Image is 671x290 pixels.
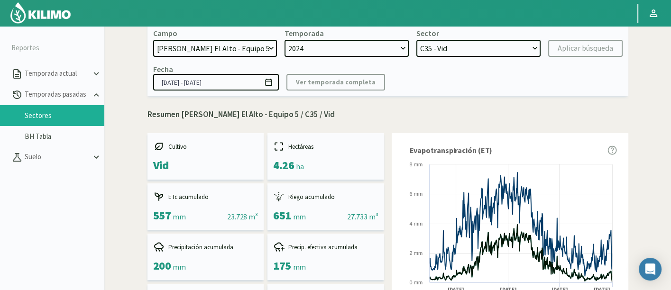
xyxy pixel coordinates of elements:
[153,191,258,202] div: ETc acumulado
[273,258,291,273] span: 175
[296,162,303,171] span: ha
[153,241,258,253] div: Precipitación acumulada
[293,212,306,221] span: mm
[147,133,264,180] kil-mini-card: report-summary-cards.CROP
[273,158,294,172] span: 4.26
[267,183,384,230] kil-mini-card: report-summary-cards.ACCUMULATED_IRRIGATION
[173,262,185,272] span: mm
[273,208,291,223] span: 651
[153,158,169,172] span: Vid
[293,262,306,272] span: mm
[409,250,423,256] text: 2 mm
[153,141,258,152] div: Cultivo
[23,89,91,100] p: Temporadas pasadas
[147,109,628,121] p: Resumen [PERSON_NAME] El Alto - Equipo 5 / C35 / Vid
[273,141,378,152] div: Hectáreas
[409,162,423,167] text: 8 mm
[153,74,279,91] input: dd/mm/yyyy - dd/mm/yyyy
[416,28,439,38] div: Sector
[23,152,91,163] p: Suelo
[153,28,177,38] div: Campo
[273,241,378,253] div: Precip. efectiva acumulada
[23,68,91,79] p: Temporada actual
[153,258,171,273] span: 200
[267,234,384,280] kil-mini-card: report-summary-cards.ACCUMULATED_EFFECTIVE_PRECIPITATION
[410,145,493,156] span: Evapotranspiración (ET)
[227,211,258,222] div: 23.728 m³
[153,208,171,223] span: 557
[639,258,662,281] div: Open Intercom Messenger
[153,64,173,74] div: Fecha
[9,1,72,24] img: Kilimo
[409,191,423,197] text: 6 mm
[25,111,104,120] a: Sectores
[347,211,378,222] div: 27.733 m³
[409,221,423,227] text: 4 mm
[267,133,384,180] kil-mini-card: report-summary-cards.HECTARES
[173,212,185,221] span: mm
[25,132,104,141] a: BH Tabla
[273,191,378,202] div: Riego acumulado
[409,280,423,285] text: 0 mm
[147,234,264,280] kil-mini-card: report-summary-cards.ACCUMULATED_PRECIPITATION
[285,28,324,38] div: Temporada
[147,183,264,230] kil-mini-card: report-summary-cards.ACCUMULATED_ETC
